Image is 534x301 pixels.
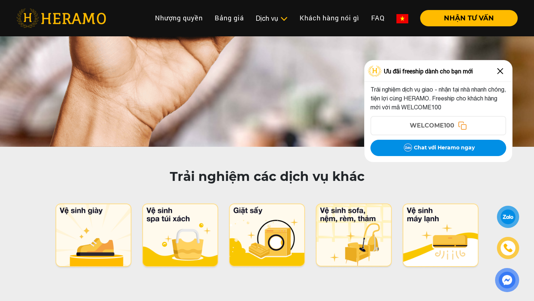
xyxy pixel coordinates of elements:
[402,204,480,269] img: ac.png
[368,66,382,77] img: Logo
[141,204,220,269] img: bc.png
[55,204,133,269] img: sc.png
[315,204,393,269] img: hh.png
[280,15,288,23] img: subToggleIcon
[370,140,506,156] button: Chat với Heramo ngay
[100,169,434,184] h2: Trải nghiệm các dịch vụ khác
[498,238,518,258] a: phone-icon
[504,244,512,252] img: phone-icon
[370,85,506,112] p: Trải nghiệm dịch vụ giao - nhận tại nhà nhanh chóng, tiện lợi cùng HERAMO. Freeship cho khách hàn...
[365,10,390,26] a: FAQ
[209,10,250,26] a: Bảng giá
[414,15,518,21] a: NHẬN TƯ VẤN
[384,67,473,76] span: Ưu đãi freeship dành cho bạn mới
[402,142,414,154] img: Zalo
[256,13,288,23] div: Dịch vụ
[294,10,365,26] a: Khách hàng nói gì
[16,9,106,28] img: heramo-logo.png
[494,65,506,77] img: Close
[410,121,454,130] span: WELCOME100
[420,10,518,26] button: NHẬN TƯ VẤN
[228,204,306,269] img: ld.png
[396,14,408,23] img: vn-flag.png
[149,10,209,26] a: Nhượng quyền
